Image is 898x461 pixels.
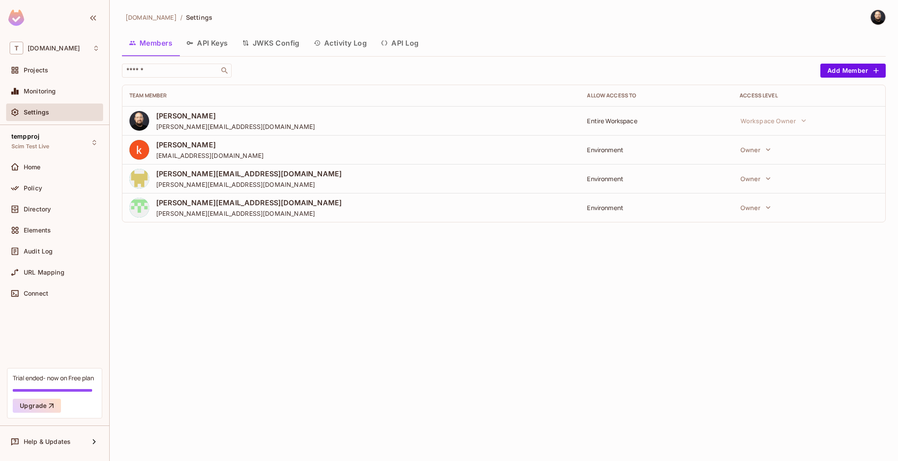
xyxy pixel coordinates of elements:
span: Scim Test Live [11,143,49,150]
span: Elements [24,227,51,234]
div: Environment [587,175,726,183]
div: Entire Workspace [587,117,726,125]
span: [DOMAIN_NAME] [125,13,177,21]
span: [PERSON_NAME][EMAIL_ADDRESS][DOMAIN_NAME] [156,198,342,207]
span: Home [24,164,41,171]
span: [PERSON_NAME][EMAIL_ADDRESS][DOMAIN_NAME] [156,180,342,189]
button: Workspace Owner [736,112,811,129]
img: Thomas kirk [871,10,885,25]
button: API Keys [179,32,235,54]
li: / [180,13,182,21]
span: Projects [24,67,48,74]
span: T [10,42,23,54]
button: JWKS Config [235,32,307,54]
span: [PERSON_NAME][EMAIL_ADDRESS][DOMAIN_NAME] [156,169,342,179]
span: Monitoring [24,88,56,95]
span: Connect [24,290,48,297]
img: ACg8ocJyBS-37UJCD4FO13iHM6cloQH2jo_KSy9jyMsnd-Vc=s96-c [129,111,149,131]
span: Directory [24,206,51,213]
span: Policy [24,185,42,192]
button: Owner [736,199,775,216]
div: Allow Access to [587,92,726,99]
span: Audit Log [24,248,53,255]
span: Settings [186,13,212,21]
button: Activity Log [307,32,374,54]
button: Owner [736,141,775,158]
button: Owner [736,170,775,187]
span: Help & Updates [24,438,71,445]
span: [PERSON_NAME][EMAIL_ADDRESS][DOMAIN_NAME] [156,209,342,218]
button: Members [122,32,179,54]
span: Settings [24,109,49,116]
div: Environment [587,146,726,154]
button: Add Member [820,64,886,78]
span: URL Mapping [24,269,64,276]
button: API Log [374,32,426,54]
button: Upgrade [13,399,61,413]
div: Team Member [129,92,573,99]
span: [PERSON_NAME][EMAIL_ADDRESS][DOMAIN_NAME] [156,122,315,131]
span: [PERSON_NAME] [156,140,264,150]
span: tempproj [11,133,39,140]
div: Access Level [740,92,878,99]
img: 188057217 [129,198,149,218]
span: [EMAIL_ADDRESS][DOMAIN_NAME] [156,151,264,160]
div: Trial ended- now on Free plan [13,374,94,382]
span: Workspace: tk-permit.io [28,45,80,52]
img: ACg8ocI9hOv8dz3o6ZgUtWkP-neziAr3C4lp8mCpQMgaJG63OFUaZg=s96-c [129,140,149,160]
img: 174574226 [129,169,149,189]
div: Environment [587,204,726,212]
span: [PERSON_NAME] [156,111,315,121]
img: SReyMgAAAABJRU5ErkJggg== [8,10,24,26]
